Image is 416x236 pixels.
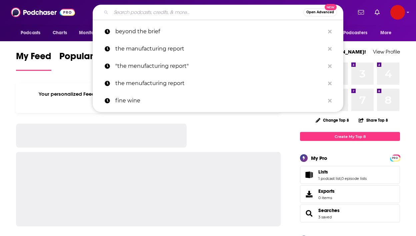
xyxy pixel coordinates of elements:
[16,83,281,113] div: Your personalized Feed is curated based on the Podcasts, Creators, Users, and Lists that you Follow.
[358,114,388,127] button: Share Top 8
[93,40,343,58] a: the manufacturing report
[341,176,367,181] a: 0 episode lists
[48,27,71,39] a: Charts
[325,4,337,10] span: New
[341,176,341,181] span: ,
[300,166,400,184] span: Lists
[59,51,116,71] a: Popular Feed
[302,189,316,199] span: Exports
[311,155,327,161] div: My Pro
[115,92,325,109] p: fine wine
[115,23,325,40] p: beyond the brief
[331,27,377,39] button: open menu
[318,207,340,213] a: Searches
[115,40,325,58] p: the manufacturing report
[390,5,405,20] button: Show profile menu
[302,209,316,218] a: Searches
[376,27,400,39] button: open menu
[93,23,343,40] a: beyond the brief
[16,27,49,39] button: open menu
[111,7,303,18] input: Search podcasts, credits, & more...
[312,116,353,124] button: Change Top 8
[390,5,405,20] span: Logged in as DoubleForte
[115,58,325,75] p: "the menufacturing report"
[93,75,343,92] a: the menufacturing report
[79,28,103,38] span: Monitoring
[306,11,334,14] span: Open Advanced
[59,51,116,66] span: Popular Feed
[355,7,367,18] a: Show notifications dropdown
[318,188,335,194] span: Exports
[318,215,332,219] a: 3 saved
[373,49,400,55] a: View Profile
[390,5,405,20] img: User Profile
[16,51,51,66] span: My Feed
[300,185,400,203] a: Exports
[93,58,343,75] a: "the menufacturing report"
[318,195,335,200] span: 0 items
[380,28,392,38] span: More
[93,92,343,109] a: fine wine
[303,8,337,16] button: Open AdvancedNew
[21,28,40,38] span: Podcasts
[318,169,367,175] a: Lists
[318,169,328,175] span: Lists
[11,6,75,19] img: Podchaser - Follow, Share and Rate Podcasts
[300,132,400,141] a: Create My Top 8
[300,204,400,222] span: Searches
[74,27,111,39] button: open menu
[302,170,316,179] a: Lists
[391,155,399,160] a: PRO
[93,5,343,20] div: Search podcasts, credits, & more...
[115,75,325,92] p: the menufacturing report
[372,7,382,18] a: Show notifications dropdown
[53,28,67,38] span: Charts
[335,28,367,38] span: For Podcasters
[16,51,51,71] a: My Feed
[318,176,341,181] a: 1 podcast list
